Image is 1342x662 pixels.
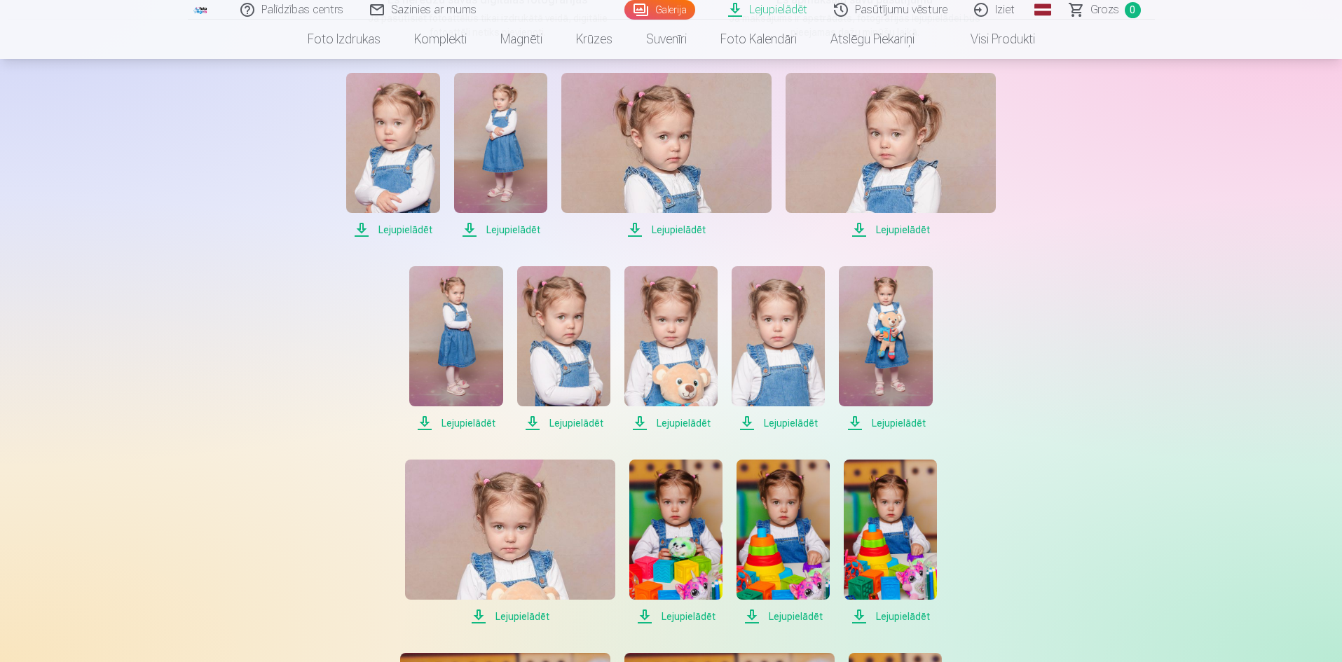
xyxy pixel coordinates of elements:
span: Lejupielādēt [737,608,830,625]
a: Lejupielādēt [786,73,996,238]
span: Lejupielādēt [786,221,996,238]
a: Lejupielādēt [517,266,610,432]
a: Visi produkti [931,20,1052,59]
a: Lejupielādēt [737,460,830,625]
span: Lejupielādēt [409,415,502,432]
a: Lejupielādēt [409,266,502,432]
a: Atslēgu piekariņi [814,20,931,59]
a: Foto izdrukas [291,20,397,59]
span: Grozs [1090,1,1119,18]
span: Lejupielādēt [629,608,723,625]
span: Lejupielādēt [844,608,937,625]
span: Lejupielādēt [624,415,718,432]
a: Lejupielādēt [405,460,615,625]
a: Lejupielādēt [624,266,718,432]
span: 0 [1125,2,1141,18]
a: Foto kalendāri [704,20,814,59]
a: Lejupielādēt [732,266,825,432]
span: Lejupielādēt [454,221,547,238]
a: Lejupielādēt [346,73,439,238]
span: Lejupielādēt [561,221,772,238]
a: Lejupielādēt [561,73,772,238]
a: Lejupielādēt [844,460,937,625]
a: Magnēti [484,20,559,59]
a: Suvenīri [629,20,704,59]
span: Lejupielādēt [517,415,610,432]
a: Lejupielādēt [629,460,723,625]
a: Komplekti [397,20,484,59]
span: Lejupielādēt [839,415,932,432]
a: Lejupielādēt [454,73,547,238]
a: Lejupielādēt [839,266,932,432]
span: Lejupielādēt [405,608,615,625]
img: /fa1 [193,6,209,14]
span: Lejupielādēt [346,221,439,238]
span: Lejupielādēt [732,415,825,432]
a: Krūzes [559,20,629,59]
